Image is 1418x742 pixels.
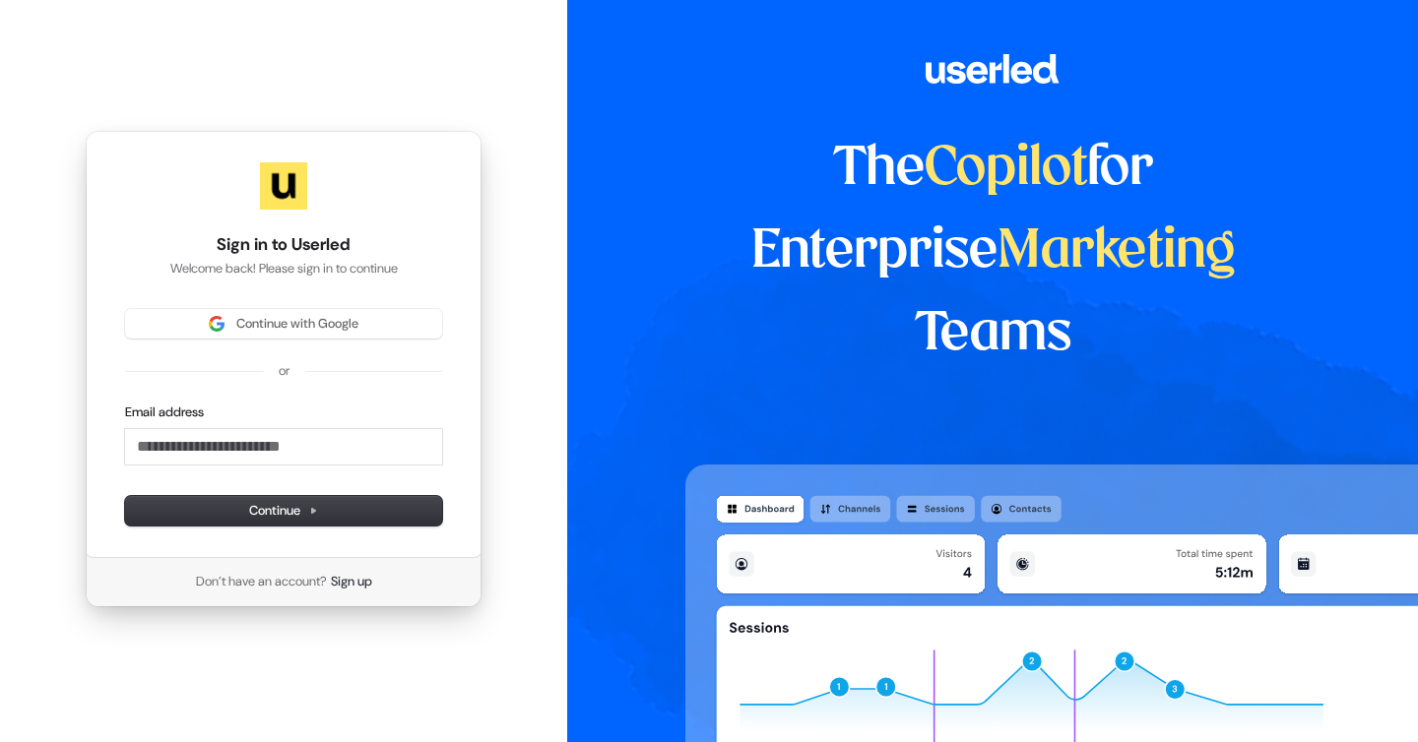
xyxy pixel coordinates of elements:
[125,260,442,278] p: Welcome back! Please sign in to continue
[925,144,1087,195] span: Copilot
[125,309,442,339] button: Sign in with GoogleContinue with Google
[260,162,307,210] img: Userled
[125,403,204,421] label: Email address
[125,233,442,257] h1: Sign in to Userled
[209,316,225,332] img: Sign in with Google
[331,573,372,590] a: Sign up
[125,496,442,526] button: Continue
[196,573,327,590] span: Don’t have an account?
[998,226,1236,278] span: Marketing
[279,362,290,380] p: or
[685,128,1301,376] h1: The for Enterprise Teams
[236,315,358,333] span: Continue with Google
[249,502,318,520] span: Continue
